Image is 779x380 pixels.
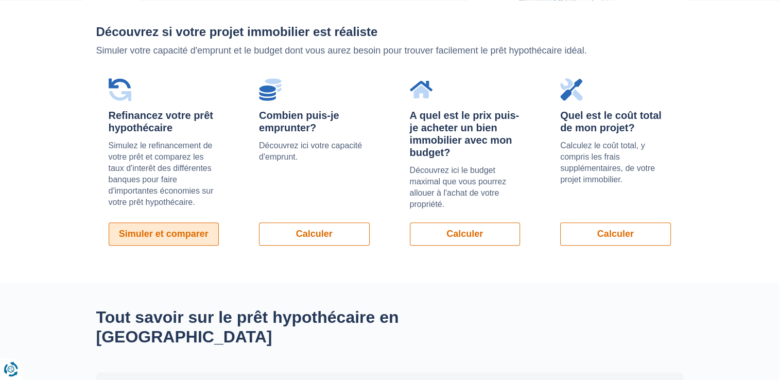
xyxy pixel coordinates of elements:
a: Calculer [560,222,671,246]
img: Refinancez votre prêt hypothécaire [109,78,131,101]
img: Combien puis-je emprunter? [259,78,282,101]
p: Découvrez ici votre capacité d'emprunt. [259,140,370,163]
a: Calculer [259,222,370,246]
a: Calculer [410,222,521,246]
h2: Tout savoir sur le prêt hypothécaire en [GEOGRAPHIC_DATA] [96,307,482,347]
p: Simuler votre capacité d'emprunt et le budget dont vous aurez besoin pour trouver facilement le p... [96,44,683,58]
p: Découvrez ici le budget maximal que vous pourrez allouer à l'achat de votre propriété. [410,165,521,210]
img: Quel est le coût total de mon projet? [560,78,583,101]
img: A quel est le prix puis-je acheter un bien immobilier avec mon budget? [410,78,432,101]
p: Simulez le refinancement de votre prêt et comparez les taux d'interêt des différentes banques pou... [109,140,219,208]
p: Calculez le coût total, y compris les frais supplémentaires, de votre projet immobilier. [560,140,671,185]
div: Combien puis-je emprunter? [259,109,370,134]
div: Refinancez votre prêt hypothécaire [109,109,219,134]
div: A quel est le prix puis-je acheter un bien immobilier avec mon budget? [410,109,521,159]
a: Simuler et comparer [109,222,219,246]
h2: Découvrez si votre projet immobilier est réaliste [96,25,683,39]
div: Quel est le coût total de mon projet? [560,109,671,134]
